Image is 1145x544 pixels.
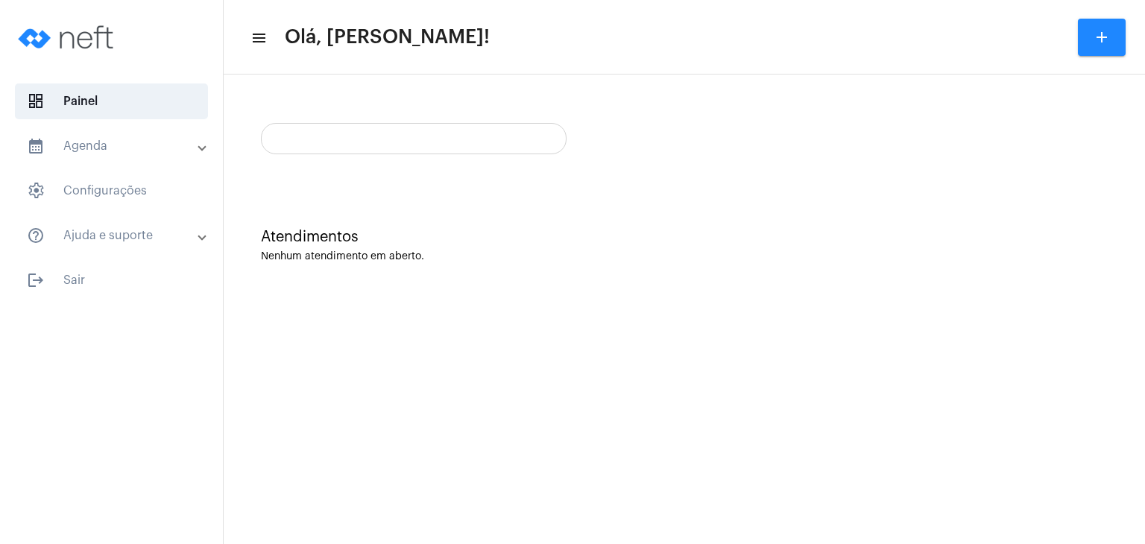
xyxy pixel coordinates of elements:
div: Atendimentos [261,229,1108,245]
span: Olá, [PERSON_NAME]! [285,25,490,49]
mat-icon: sidenav icon [250,29,265,47]
mat-expansion-panel-header: sidenav iconAjuda e suporte [9,218,223,253]
mat-icon: sidenav icon [27,271,45,289]
mat-expansion-panel-header: sidenav iconAgenda [9,128,223,164]
mat-icon: sidenav icon [27,227,45,244]
span: Sair [15,262,208,298]
mat-panel-title: Ajuda e suporte [27,227,199,244]
mat-icon: sidenav icon [27,137,45,155]
img: logo-neft-novo-2.png [12,7,124,67]
span: Painel [15,83,208,119]
div: Nenhum atendimento em aberto. [261,251,1108,262]
span: sidenav icon [27,182,45,200]
span: Configurações [15,173,208,209]
span: sidenav icon [27,92,45,110]
mat-icon: add [1093,28,1111,46]
mat-panel-title: Agenda [27,137,199,155]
